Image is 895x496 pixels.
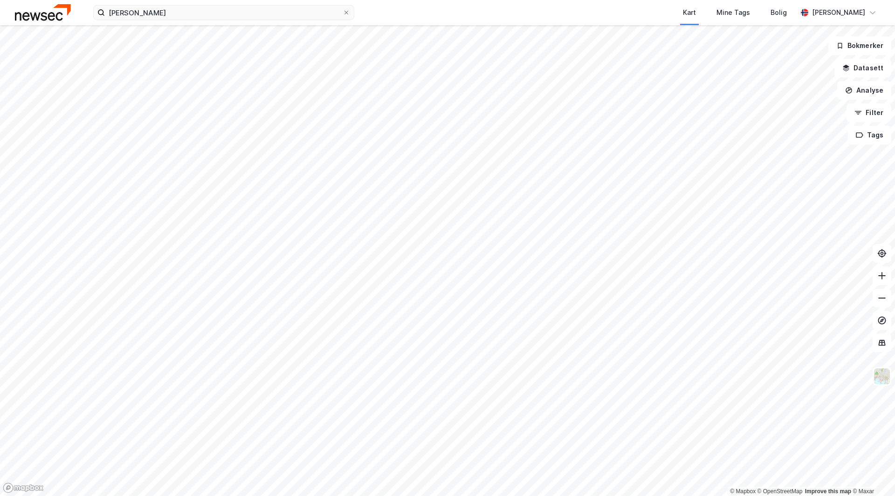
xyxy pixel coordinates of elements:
[847,103,891,122] button: Filter
[683,7,696,18] div: Kart
[873,367,891,385] img: Z
[812,7,865,18] div: [PERSON_NAME]
[805,488,851,495] a: Improve this map
[828,36,891,55] button: Bokmerker
[848,451,895,496] iframe: Chat Widget
[848,126,891,144] button: Tags
[757,488,803,495] a: OpenStreetMap
[3,482,44,493] a: Mapbox homepage
[834,59,891,77] button: Datasett
[837,81,891,100] button: Analyse
[105,6,343,20] input: Søk på adresse, matrikkel, gårdeiere, leietakere eller personer
[15,4,71,20] img: newsec-logo.f6e21ccffca1b3a03d2d.png
[848,451,895,496] div: Kontrollprogram for chat
[716,7,750,18] div: Mine Tags
[730,488,756,495] a: Mapbox
[771,7,787,18] div: Bolig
